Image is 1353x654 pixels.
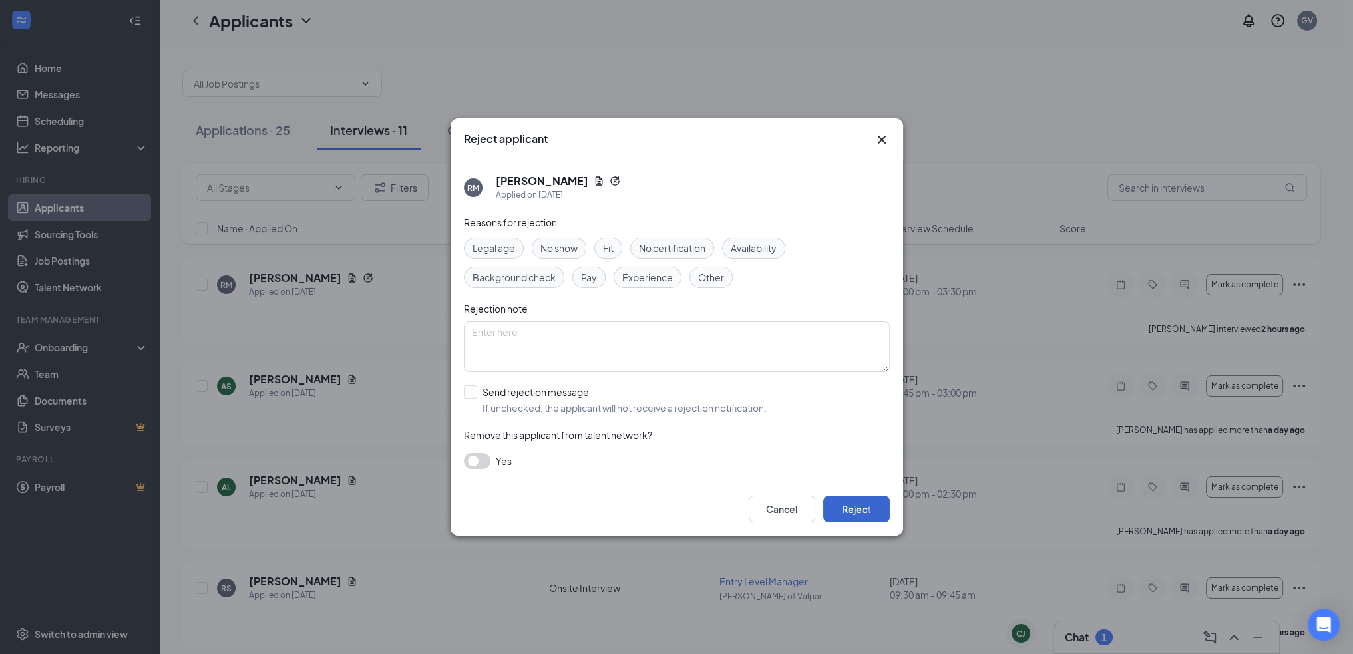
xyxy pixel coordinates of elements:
[496,188,620,202] div: Applied on [DATE]
[581,270,597,285] span: Pay
[731,241,777,255] span: Availability
[603,241,614,255] span: Fit
[594,176,604,186] svg: Document
[473,270,556,285] span: Background check
[874,132,890,148] svg: Cross
[749,496,815,522] button: Cancel
[610,176,620,186] svg: Reapply
[496,174,588,188] h5: [PERSON_NAME]
[823,496,890,522] button: Reject
[639,241,705,255] span: No certification
[464,303,528,315] span: Rejection note
[540,241,578,255] span: No show
[464,429,652,441] span: Remove this applicant from talent network?
[464,216,557,228] span: Reasons for rejection
[698,270,724,285] span: Other
[622,270,673,285] span: Experience
[496,453,512,469] span: Yes
[874,132,890,148] button: Close
[1308,609,1340,641] div: Open Intercom Messenger
[473,241,515,255] span: Legal age
[464,132,548,146] h3: Reject applicant
[467,182,479,194] div: RM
